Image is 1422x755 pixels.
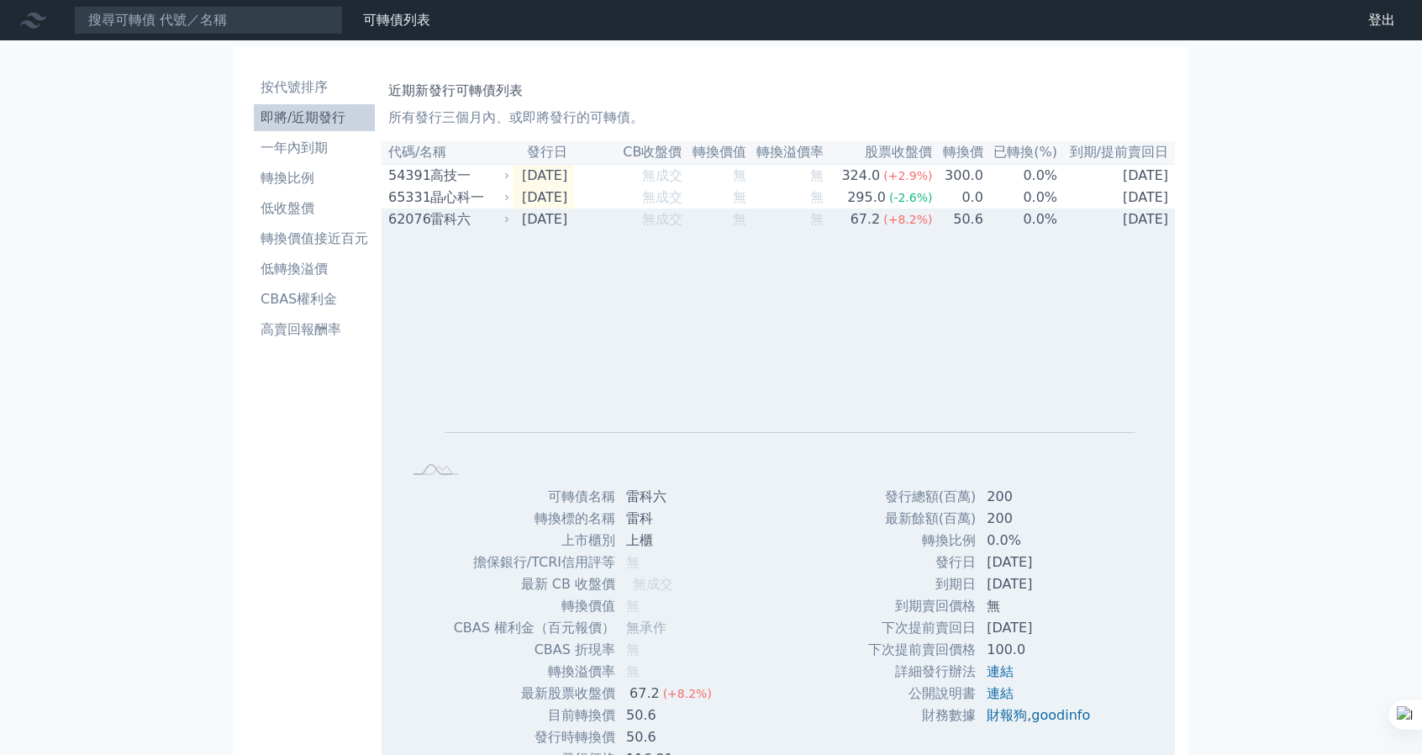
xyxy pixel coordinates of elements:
[1338,674,1422,755] iframe: Chat Widget
[733,211,746,227] span: 無
[867,661,977,683] td: 詳細發行辦法
[430,187,506,208] div: 晶心科一
[1338,674,1422,755] div: 聊天小工具
[747,141,825,164] th: 轉換溢價率
[254,286,375,313] a: CBAS權利金
[933,164,983,187] td: 300.0
[642,189,682,205] span: 無成交
[513,141,574,164] th: 發行日
[254,316,375,343] a: 高賣回報酬率
[824,141,933,164] th: 股票收盤價
[642,211,682,227] span: 無成交
[838,166,883,186] div: 324.0
[453,530,616,552] td: 上市櫃別
[254,77,375,98] li: 按代號排序
[388,81,1168,101] h1: 近期新發行可轉債列表
[513,164,574,187] td: [DATE]
[453,552,616,573] td: 擔保銀行/TCRI信用評等
[254,256,375,282] a: 低轉換溢價
[626,641,640,657] span: 無
[453,508,616,530] td: 轉換標的名稱
[1058,187,1175,209] td: [DATE]
[513,187,574,209] td: [DATE]
[977,573,1103,595] td: [DATE]
[388,166,426,186] div: 54391
[1058,164,1175,187] td: [DATE]
[254,165,375,192] a: 轉換比例
[453,617,616,639] td: CBAS 權利金（百元報價）
[453,573,616,595] td: 最新 CB 收盤價
[867,595,977,617] td: 到期賣回價格
[626,684,663,704] div: 67.2
[453,683,616,705] td: 最新股票收盤價
[453,661,616,683] td: 轉換溢價率
[616,508,725,530] td: 雷科
[977,508,1103,530] td: 200
[254,289,375,309] li: CBAS權利金
[453,705,616,726] td: 目前轉換價
[453,595,616,617] td: 轉換價值
[254,74,375,101] a: 按代號排序
[810,167,824,183] span: 無
[867,705,977,726] td: 財務數據
[1031,707,1090,723] a: goodinfo
[626,620,666,636] span: 無承作
[430,209,506,230] div: 雷科六
[977,595,1103,617] td: 無
[847,209,884,230] div: 67.2
[363,12,430,28] a: 可轉債列表
[889,191,933,204] span: (-2.6%)
[633,576,673,592] span: 無成交
[254,168,375,188] li: 轉換比例
[254,198,375,219] li: 低收盤價
[254,229,375,249] li: 轉換價值接近百元
[867,683,977,705] td: 公開說明書
[977,705,1103,726] td: ,
[254,135,375,161] a: 一年內到期
[626,598,640,614] span: 無
[977,617,1103,639] td: [DATE]
[1355,7,1409,34] a: 登出
[1058,141,1175,164] th: 到期/提前賣回日
[616,705,725,726] td: 50.6
[977,486,1103,508] td: 200
[683,141,747,164] th: 轉換價值
[254,259,375,279] li: 低轉換溢價
[1058,209,1175,230] td: [DATE]
[733,167,746,183] span: 無
[984,164,1058,187] td: 0.0%
[626,554,640,570] span: 無
[810,189,824,205] span: 無
[984,187,1058,209] td: 0.0%
[867,530,977,552] td: 轉換比例
[987,663,1014,679] a: 連結
[616,486,725,508] td: 雷科六
[254,195,375,222] a: 低收盤價
[574,141,682,164] th: CB收盤價
[867,552,977,573] td: 發行日
[977,552,1103,573] td: [DATE]
[883,169,932,182] span: (+2.9%)
[733,189,746,205] span: 無
[867,573,977,595] td: 到期日
[382,141,513,164] th: 代碼/名稱
[867,486,977,508] td: 發行總額(百萬)
[388,209,426,230] div: 62076
[254,138,375,158] li: 一年內到期
[616,726,725,748] td: 50.6
[867,508,977,530] td: 最新餘額(百萬)
[867,639,977,661] td: 下次提前賣回價格
[254,108,375,128] li: 即將/近期發行
[616,530,725,552] td: 上櫃
[388,187,426,208] div: 65331
[977,639,1103,661] td: 100.0
[987,685,1014,701] a: 連結
[429,256,1135,457] g: Chart
[987,707,1027,723] a: 財報狗
[453,639,616,661] td: CBAS 折現率
[810,211,824,227] span: 無
[430,166,506,186] div: 高技一
[254,225,375,252] a: 轉換價值接近百元
[254,104,375,131] a: 即將/近期發行
[933,209,983,230] td: 50.6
